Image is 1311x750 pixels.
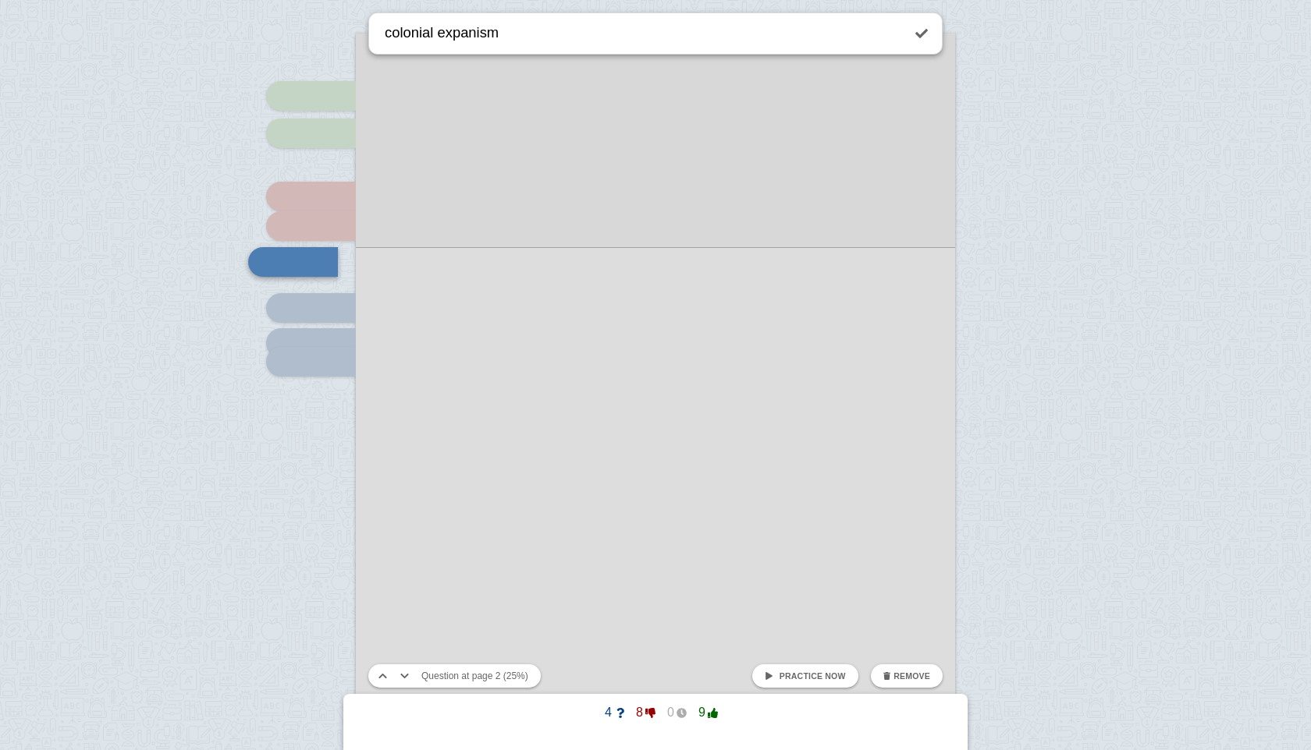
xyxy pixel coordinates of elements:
[593,706,624,720] span: 4
[780,671,846,681] span: Practice now
[382,13,901,53] textarea: colonial expanism
[687,706,718,720] span: 9
[655,706,687,720] span: 0
[871,664,943,688] button: Remove
[624,706,655,720] span: 8
[415,664,535,688] button: Question at page 2 (25%)
[752,664,858,688] a: Practice now
[894,671,930,681] span: Remove
[581,700,730,725] button: 4809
